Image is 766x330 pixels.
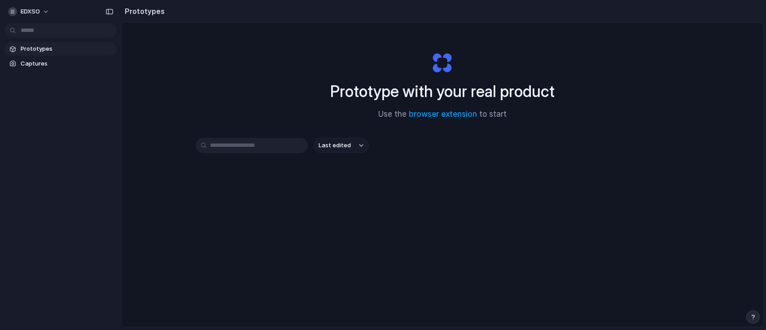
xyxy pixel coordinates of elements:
[21,7,40,16] span: EDXSO
[378,109,507,120] span: Use the to start
[4,57,117,70] a: Captures
[330,79,555,103] h1: Prototype with your real product
[409,110,477,119] a: browser extension
[21,44,113,53] span: Prototypes
[121,6,165,17] h2: Prototypes
[21,59,113,68] span: Captures
[313,138,369,153] button: Last edited
[4,42,117,56] a: Prototypes
[4,4,54,19] button: EDXSO
[319,141,351,150] span: Last edited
